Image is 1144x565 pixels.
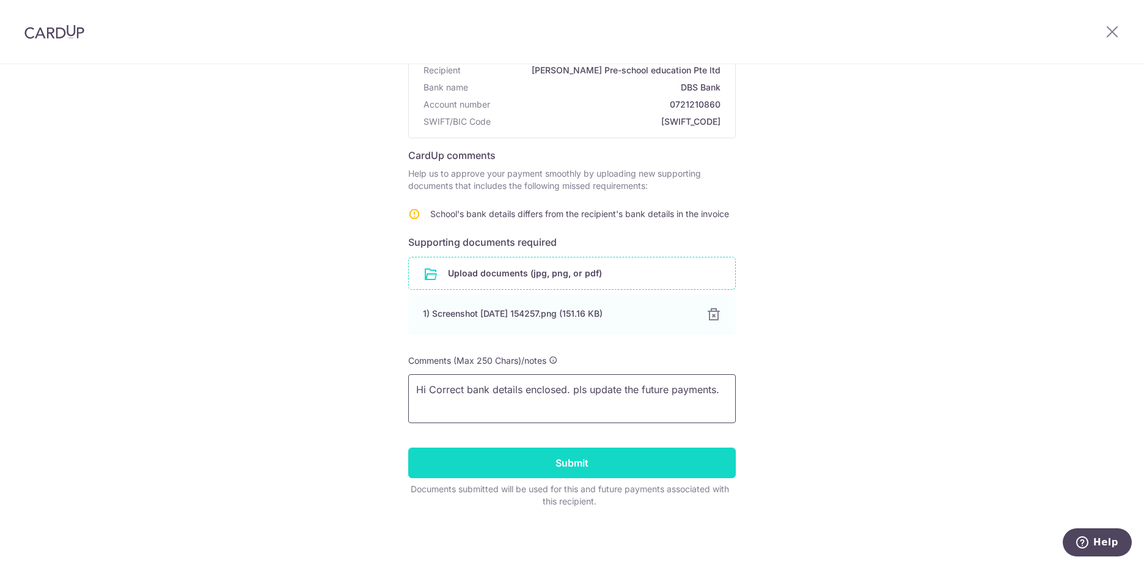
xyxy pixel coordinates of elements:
[495,98,721,111] span: 0721210860
[424,98,490,111] span: Account number
[424,64,461,76] span: Recipient
[408,148,736,163] h6: CardUp comments
[424,81,468,94] span: Bank name
[423,308,692,320] div: 1) Screenshot [DATE] 154257.png (151.16 KB)
[466,64,721,76] span: [PERSON_NAME] Pre-school education Pte ltd
[408,168,736,192] p: Help us to approve your payment smoothly by uploading new supporting documents that includes the ...
[408,355,546,366] span: Comments (Max 250 Chars)/notes
[24,24,84,39] img: CardUp
[424,116,491,128] span: SWIFT/BIC Code
[408,257,736,290] div: Upload documents (jpg, png, or pdf)
[408,483,731,508] div: Documents submitted will be used for this and future payments associated with this recipient.
[1062,528,1132,559] iframe: Opens a widget where you can find more information
[430,209,729,219] span: School's bank details differs from the recipient's bank details in the invoice
[408,448,736,478] input: Submit
[408,235,736,249] h6: Supporting documents required
[473,81,721,94] span: DBS Bank
[496,116,721,128] span: [SWIFT_CODE]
